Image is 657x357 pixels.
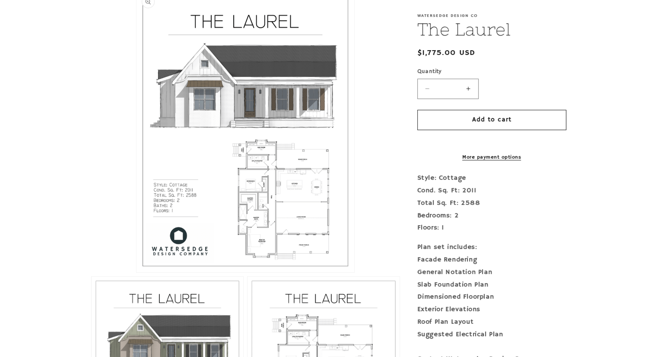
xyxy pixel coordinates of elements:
div: Suggested Electrical Plan [417,328,566,341]
div: Facade Rendering [417,254,566,266]
div: Roof Plan Layout [417,316,566,328]
div: Exterior Elevations [417,303,566,316]
button: Add to cart [417,110,566,130]
a: More payment options [417,153,566,161]
div: Plan set includes: [417,241,566,254]
p: Style: Cottage Cond. Sq. Ft: 2011 Total Sq. Ft: 2588 Bedrooms: 2 Floors: 1 [417,172,566,234]
div: Slab Foundation Plan [417,279,566,291]
div: Dimensioned Floorplan [417,291,566,303]
p: Watersedge Design Co [417,13,566,18]
div: General Notation Plan [417,266,566,279]
label: Quantity [417,67,566,76]
h1: The Laurel [417,18,566,41]
span: $1,775.00 USD [417,47,476,59]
